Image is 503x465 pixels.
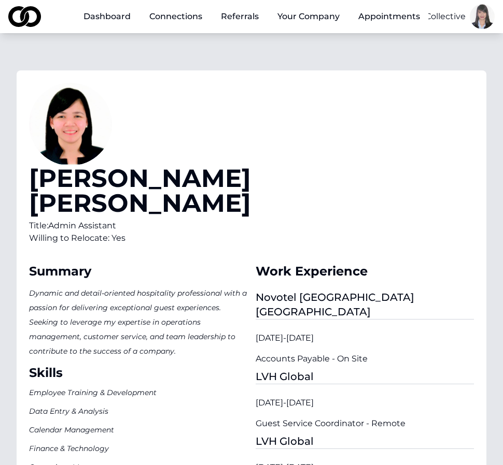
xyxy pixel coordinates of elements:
[470,4,495,29] img: 51457996-7adf-4995-be40-a9f8ac946256-Picture1-profile_picture.jpg
[29,387,157,398] div: Employee Training & Development
[256,369,474,384] div: LVH Global
[256,263,474,280] div: Work Experience
[29,263,247,280] div: Summary
[29,166,474,215] h1: [PERSON_NAME] [PERSON_NAME]
[29,443,157,454] div: Finance & Technology
[256,353,474,365] div: Accounts Payable - On Site
[29,365,247,381] div: Skills
[213,6,267,27] a: Referrals
[141,6,211,27] a: Connections
[256,434,474,449] div: LVH Global
[29,220,474,232] div: Title: Admin Assistant
[256,290,474,319] div: Novotel [GEOGRAPHIC_DATA] [GEOGRAPHIC_DATA]
[29,425,157,435] div: Calendar Management
[8,6,41,27] img: logo
[29,406,157,416] div: Data Entry & Analysis
[29,83,112,166] img: 1f1e6ded-7e6e-4da0-8d9b-facf9315d0a3-ID%20Pic-profile_picture.jpg
[350,6,428,27] a: Appointments
[269,6,348,27] button: Your Company
[256,397,474,409] div: [DATE] - [DATE]
[75,6,139,27] a: Dashboard
[256,332,474,344] div: [DATE] - [DATE]
[75,6,428,27] nav: Main
[256,417,474,430] div: Guest Service Coordinator - Remote
[29,286,247,358] p: Dynamic and detail-oriented hospitality professional with a passion for delivering exceptional gu...
[29,232,474,244] div: Willing to Relocate: Yes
